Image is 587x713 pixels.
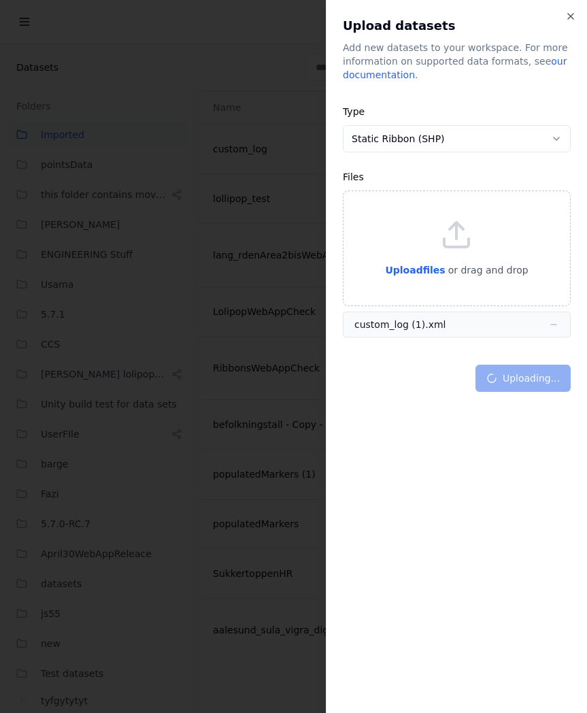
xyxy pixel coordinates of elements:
[354,318,446,331] div: custom_log (1).xml
[343,106,365,117] label: Type
[446,262,529,278] p: or drag and drop
[343,16,571,35] h2: Upload datasets
[385,265,445,276] span: Upload files
[343,41,571,82] div: Add new datasets to your workspace. For more information on supported data formats, see .
[343,171,364,182] label: Files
